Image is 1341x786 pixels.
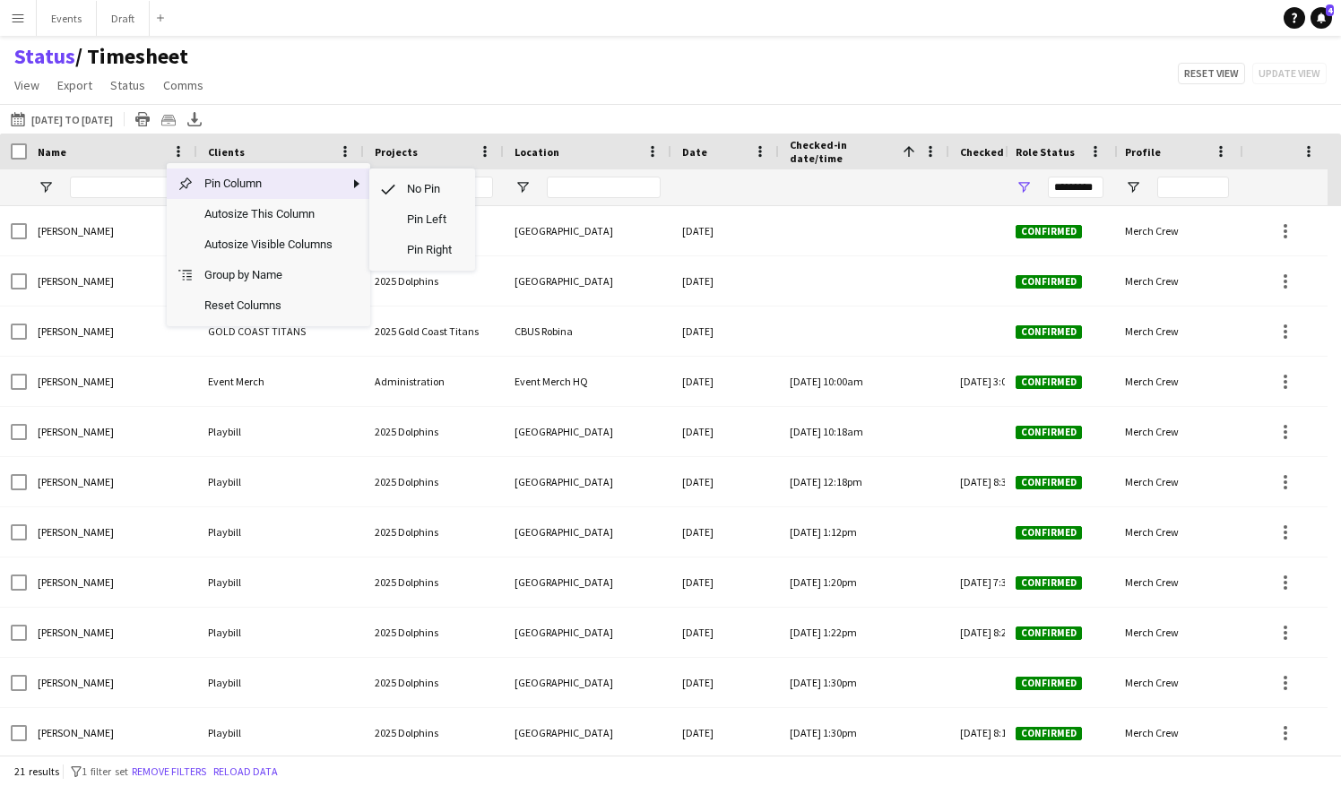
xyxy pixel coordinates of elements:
[1016,179,1032,195] button: Open Filter Menu
[1114,457,1240,506] div: Merch Crew
[197,708,364,757] div: Playbill
[97,1,150,36] button: Draft
[369,168,475,271] div: SubMenu
[1125,179,1141,195] button: Open Filter Menu
[197,608,364,657] div: Playbill
[75,43,188,70] span: Timesheet
[38,224,114,238] span: [PERSON_NAME]
[38,726,114,739] span: [PERSON_NAME]
[1114,357,1240,406] div: Merch Crew
[1114,256,1240,306] div: Merch Crew
[671,407,779,456] div: [DATE]
[38,525,114,539] span: [PERSON_NAME]
[197,307,364,356] div: GOLD COAST TITANS
[375,145,418,159] span: Projects
[1016,526,1082,540] span: Confirmed
[364,407,504,456] div: 2025 Dolphins
[364,658,504,707] div: 2025 Dolphins
[364,557,504,607] div: 2025 Dolphins
[197,658,364,707] div: Playbill
[364,608,504,657] div: 2025 Dolphins
[790,357,939,406] div: [DATE] 10:00am
[1016,145,1075,159] span: Role Status
[547,177,661,198] input: Location Filter Input
[364,357,504,406] div: Administration
[197,457,364,506] div: Playbill
[38,626,114,639] span: [PERSON_NAME]
[197,557,364,607] div: Playbill
[7,108,117,130] button: [DATE] to [DATE]
[364,457,504,506] div: 2025 Dolphins
[396,174,464,204] span: No Pin
[1016,677,1082,690] span: Confirmed
[504,658,671,707] div: [GEOGRAPHIC_DATA]
[70,177,186,198] input: Name Filter Input
[515,179,531,195] button: Open Filter Menu
[194,260,343,290] span: Group by Name
[1114,407,1240,456] div: Merch Crew
[197,407,364,456] div: Playbill
[1016,426,1082,439] span: Confirmed
[110,77,145,93] span: Status
[1157,177,1229,198] input: Profile Filter Input
[1311,7,1332,29] a: 4
[197,357,364,406] div: Event Merch
[1114,658,1240,707] div: Merch Crew
[38,375,114,388] span: [PERSON_NAME]
[671,557,779,607] div: [DATE]
[38,179,54,195] button: Open Filter Menu
[1125,145,1161,159] span: Profile
[1016,275,1082,289] span: Confirmed
[671,457,779,506] div: [DATE]
[194,168,343,199] span: Pin Column
[132,108,153,130] app-action-btn: Print
[504,608,671,657] div: [GEOGRAPHIC_DATA]
[82,764,128,778] span: 1 filter set
[790,407,939,456] div: [DATE] 10:18am
[1114,608,1240,657] div: Merch Crew
[194,290,343,321] span: Reset Columns
[167,163,370,326] div: Column Menu
[504,256,671,306] div: [GEOGRAPHIC_DATA]
[671,357,779,406] div: [DATE]
[364,507,504,557] div: 2025 Dolphins
[504,507,671,557] div: [GEOGRAPHIC_DATA]
[1016,376,1082,389] span: Confirmed
[960,357,1190,406] div: [DATE] 3:00pm
[38,575,114,589] span: [PERSON_NAME]
[364,256,504,306] div: 2025 Dolphins
[208,145,245,159] span: Clients
[960,608,1190,657] div: [DATE] 8:29pm
[790,507,939,557] div: [DATE] 1:12pm
[790,608,939,657] div: [DATE] 1:22pm
[38,676,114,689] span: [PERSON_NAME]
[364,708,504,757] div: 2025 Dolphins
[790,557,939,607] div: [DATE] 1:20pm
[156,73,211,97] a: Comms
[1016,626,1082,640] span: Confirmed
[504,457,671,506] div: [GEOGRAPHIC_DATA]
[960,145,1080,159] span: Checked-out date/time
[960,457,1190,506] div: [DATE] 8:31pm
[504,307,671,356] div: CBUS Robina
[364,307,504,356] div: 2025 Gold Coast Titans
[1114,708,1240,757] div: Merch Crew
[1326,4,1334,16] span: 4
[515,145,559,159] span: Location
[50,73,99,97] a: Export
[38,145,66,159] span: Name
[38,324,114,338] span: [PERSON_NAME]
[1016,325,1082,339] span: Confirmed
[790,138,895,165] span: Checked-in date/time
[1016,476,1082,489] span: Confirmed
[184,108,205,130] app-action-btn: Export XLSX
[163,77,203,93] span: Comms
[671,658,779,707] div: [DATE]
[1016,225,1082,238] span: Confirmed
[1114,307,1240,356] div: Merch Crew
[1178,63,1245,84] button: Reset view
[960,557,1190,607] div: [DATE] 7:31pm
[14,77,39,93] span: View
[790,658,939,707] div: [DATE] 1:30pm
[194,229,343,260] span: Autosize Visible Columns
